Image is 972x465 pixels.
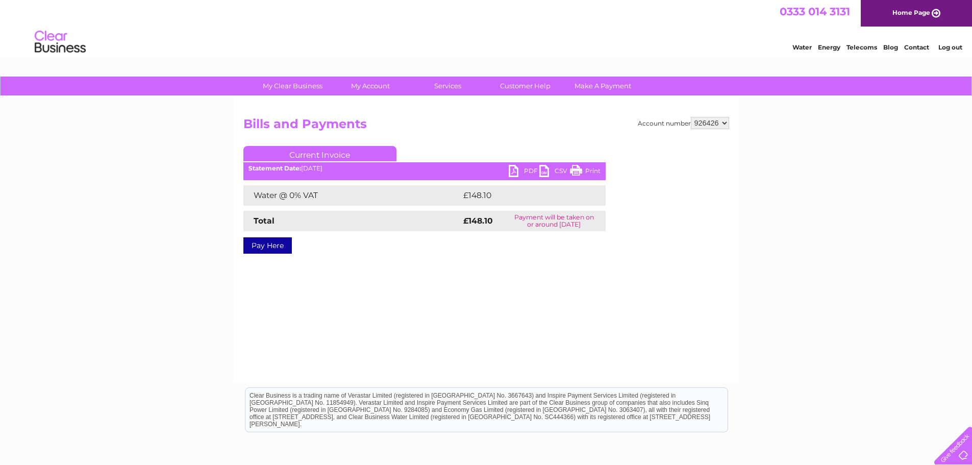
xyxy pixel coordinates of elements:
[846,43,877,51] a: Telecoms
[254,216,275,226] strong: Total
[243,146,396,161] a: Current Invoice
[780,5,850,18] a: 0333 014 3131
[406,77,490,95] a: Services
[904,43,929,51] a: Contact
[461,185,586,206] td: £148.10
[483,77,567,95] a: Customer Help
[245,6,728,50] div: Clear Business is a trading name of Verastar Limited (registered in [GEOGRAPHIC_DATA] No. 3667643...
[938,43,962,51] a: Log out
[243,117,729,136] h2: Bills and Payments
[638,117,729,129] div: Account number
[251,77,335,95] a: My Clear Business
[539,165,570,180] a: CSV
[243,165,606,172] div: [DATE]
[243,185,461,206] td: Water @ 0% VAT
[883,43,898,51] a: Blog
[34,27,86,58] img: logo.png
[503,211,605,231] td: Payment will be taken on or around [DATE]
[818,43,840,51] a: Energy
[509,165,539,180] a: PDF
[561,77,645,95] a: Make A Payment
[463,216,493,226] strong: £148.10
[248,164,301,172] b: Statement Date:
[792,43,812,51] a: Water
[243,237,292,254] a: Pay Here
[570,165,601,180] a: Print
[328,77,412,95] a: My Account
